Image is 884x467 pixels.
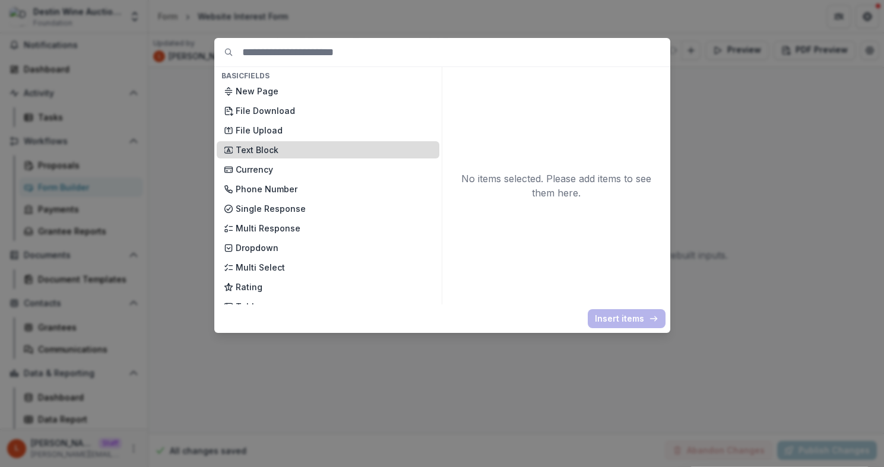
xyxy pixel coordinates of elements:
p: Multi Response [236,222,432,234]
button: Insert items [588,309,666,328]
p: Dropdown [236,242,432,254]
h4: Basic Fields [217,69,439,82]
p: Table [236,300,432,313]
p: Text Block [236,144,432,156]
p: Single Response [236,202,432,215]
p: Phone Number [236,183,432,195]
p: File Download [236,104,432,117]
p: No items selected. Please add items to see them here. [454,171,658,200]
p: New Page [236,85,432,97]
p: Multi Select [236,261,432,274]
p: Rating [236,281,432,293]
p: File Upload [236,124,432,136]
p: Currency [236,163,432,176]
